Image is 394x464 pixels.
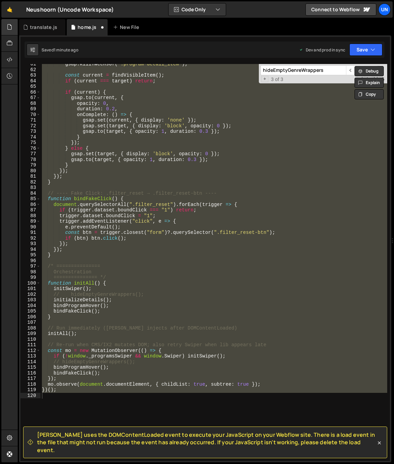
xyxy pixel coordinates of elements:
a: 🤙 [1,1,18,18]
div: 76 [20,146,41,151]
div: 93 [20,241,41,247]
button: Explain [354,78,384,88]
div: 107 [20,320,41,325]
div: 64 [20,78,41,84]
div: 96 [20,258,41,264]
div: home.js [78,24,96,31]
div: 114 [20,359,41,365]
div: 113 [20,353,41,359]
div: Saved [42,47,78,53]
div: 116 [20,370,41,376]
div: 88 [20,213,41,219]
div: 70 [20,112,41,118]
div: 118 [20,382,41,387]
button: Copy [354,89,384,99]
div: translate.js [30,24,57,31]
div: 117 [20,376,41,382]
div: 112 [20,348,41,354]
div: 111 [20,342,41,348]
div: 92 [20,236,41,241]
input: Search for [261,65,346,75]
div: 81 [20,174,41,179]
div: 115 [20,365,41,370]
div: 98 [20,269,41,275]
div: 99 [20,275,41,281]
div: 72 [20,123,41,129]
div: Dev and prod in sync [299,47,345,53]
span: [PERSON_NAME] uses the DOMContentLoaded event to execute your JavaScript on your Webflow site. Th... [37,431,376,454]
div: 90 [20,224,41,230]
div: New File [113,24,142,31]
div: 62 [20,67,41,73]
div: 78 [20,157,41,163]
span: ​ [346,65,356,75]
button: Save [349,44,382,56]
div: 77 [20,151,41,157]
div: 79 [20,162,41,168]
div: 71 [20,117,41,123]
div: 94 [20,247,41,253]
span: 3 of 3 [268,77,286,82]
div: 63 [20,73,41,78]
div: 97 [20,263,41,269]
button: Code Only [169,3,226,16]
div: 80 [20,168,41,174]
div: 85 [20,196,41,202]
div: 68 [20,101,41,107]
div: 74 [20,134,41,140]
div: 75 [20,140,41,146]
div: 83 [20,185,41,191]
div: 101 [20,286,41,292]
div: 87 [20,207,41,213]
div: 65 [20,84,41,90]
div: 69 [20,106,41,112]
div: 120 [20,393,41,399]
div: 73 [20,129,41,134]
div: 95 [20,252,41,258]
div: Neushoorn (Uncode Workspace) [26,5,114,14]
div: 110 [20,337,41,342]
a: Connect to Webflow [305,3,376,16]
div: 108 [20,325,41,331]
div: 82 [20,179,41,185]
div: 84 [20,191,41,196]
div: 86 [20,202,41,208]
div: 66 [20,90,41,95]
div: 105 [20,308,41,314]
a: Un [378,3,391,16]
div: 61 [20,61,41,67]
div: 106 [20,314,41,320]
div: 109 [20,331,41,337]
div: 104 [20,303,41,309]
div: 102 [20,292,41,298]
span: Toggle Replace mode [261,76,268,82]
button: Debug [354,66,384,76]
div: 100 [20,281,41,286]
div: 91 [20,230,41,236]
div: 89 [20,219,41,224]
div: 119 [20,387,41,393]
div: 103 [20,297,41,303]
div: 67 [20,95,41,101]
div: 1 minute ago [54,47,78,53]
